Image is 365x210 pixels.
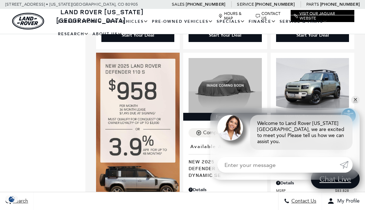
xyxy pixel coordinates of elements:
[250,115,353,150] div: Welcome to Land Rover [US_STATE][GEOGRAPHIC_DATA], we are excited to meet you! Please tell us how...
[334,198,360,204] span: My Profile
[276,188,349,193] a: MSRP $83,828
[189,158,256,165] span: New 2025
[56,15,354,40] nav: Main Navigation
[189,58,261,113] img: 2025 LAND ROVER Defender 110 X-Dynamic SE
[5,2,138,7] a: [STREET_ADDRESS] • [US_STATE][GEOGRAPHIC_DATA], CO 80905
[306,2,319,7] span: Parts
[290,198,316,204] span: Contact Us
[276,188,335,193] span: MSRP
[12,13,44,30] img: Land Rover
[276,180,349,186] div: Pricing Details - Defender 110 S
[255,1,295,7] a: [PHONE_NUMBER]
[4,195,20,203] img: Opt-Out Icon
[218,11,250,21] a: Hours & Map
[189,187,261,193] div: Pricing Details - Defender 110 X-Dynamic SE
[172,2,185,7] span: Sales
[183,113,267,121] div: Features
[320,1,360,7] a: [PHONE_NUMBER]
[276,58,349,113] img: 2025 LAND ROVER Defender 110 S
[278,15,329,28] a: Service & Parts
[104,15,150,28] a: New Vehicles
[335,188,349,193] span: $83,828
[150,15,215,28] a: Pre-Owned Vehicles
[256,11,285,21] a: Contact Us
[186,1,225,7] a: [PHONE_NUMBER]
[56,15,104,28] a: EXPRESS STORE
[340,157,353,173] a: Submit
[217,157,340,173] input: Enter your message
[247,15,278,28] a: Finance
[203,130,224,136] div: Compare
[217,115,243,141] img: Agent profile photo
[189,142,261,178] a: Available at RetailerNew 2025Defender 110 X-Dynamic SE
[12,13,44,30] a: land-rover
[56,7,144,25] a: Land Rover [US_STATE][GEOGRAPHIC_DATA]
[189,128,231,137] button: Compare Vehicle
[189,165,256,178] span: Defender 110 X-Dynamic SE
[56,28,91,40] a: Research
[237,2,254,7] span: Service
[322,192,365,210] button: Open user profile menu
[294,11,351,21] a: Visit Our Jaguar Website
[215,15,247,28] a: Specials
[91,28,124,40] a: About Us
[190,143,248,151] span: Available at Retailer
[4,195,20,203] section: Click to Open Cookie Consent Modal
